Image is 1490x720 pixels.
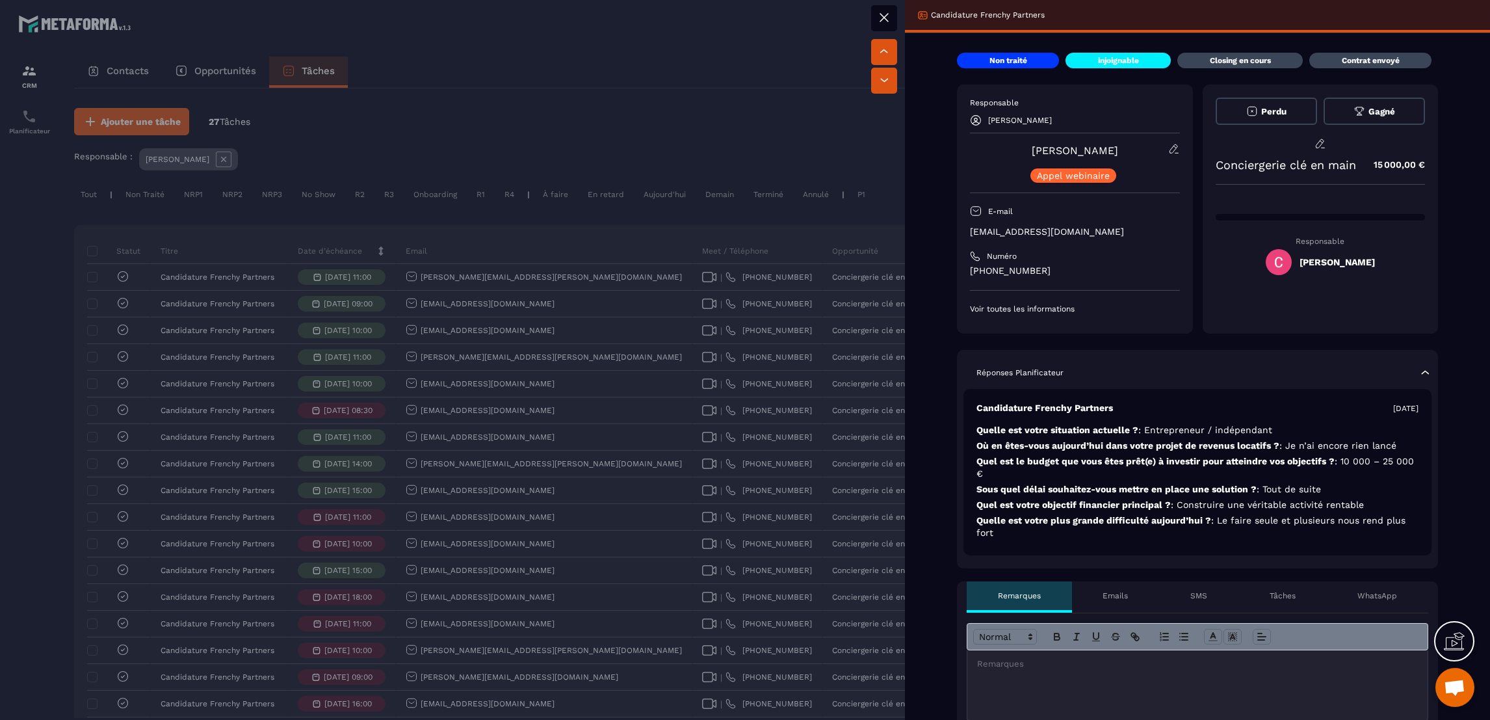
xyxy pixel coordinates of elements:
p: E-mail [988,206,1013,217]
span: Perdu [1261,107,1287,116]
p: Responsable [970,98,1180,108]
p: Où en êtes-vous aujourd’hui dans votre projet de revenus locatifs ? [976,440,1418,452]
p: Candidature Frenchy Partners [931,10,1045,20]
p: [EMAIL_ADDRESS][DOMAIN_NAME] [970,226,1180,238]
p: [PHONE_NUMBER] [970,265,1180,277]
p: SMS [1190,591,1207,601]
p: Remarques [998,591,1041,601]
p: Contrat envoyé [1342,55,1400,66]
p: Responsable [1216,237,1426,246]
p: Voir toutes les informations [970,304,1180,314]
p: [PERSON_NAME] [988,116,1052,125]
p: Quelle est votre plus grande difficulté aujourd’hui ? [976,514,1418,539]
p: Tâches [1270,591,1296,601]
p: Emails [1103,591,1128,601]
p: Candidature Frenchy Partners [976,402,1113,414]
p: Appel webinaire [1037,171,1110,180]
span: : Construire une véritable activité rentable [1171,500,1364,510]
button: Perdu [1216,98,1317,125]
p: Non traité [989,55,1027,66]
p: [DATE] [1393,403,1418,414]
h5: [PERSON_NAME] [1300,257,1375,267]
span: : Entrepreneur / indépendant [1138,425,1272,435]
p: Numéro [987,251,1017,261]
p: WhatsApp [1357,591,1397,601]
span: : Tout de suite [1257,484,1321,494]
p: injoignable [1098,55,1139,66]
span: Gagné [1368,107,1395,116]
p: Sous quel délai souhaitez-vous mettre en place une solution ? [976,483,1418,496]
p: 15 000,00 € [1361,152,1425,178]
a: [PERSON_NAME] [1032,144,1118,157]
p: Quel est le budget que vous êtes prêt(e) à investir pour atteindre vos objectifs ? [976,455,1418,480]
p: Closing en cours [1210,55,1271,66]
button: Gagné [1324,98,1425,125]
div: Ouvrir le chat [1435,668,1474,707]
p: Conciergerie clé en main [1216,158,1356,172]
p: Quelle est votre situation actuelle ? [976,424,1418,436]
span: : Je n’ai encore rien lancé [1279,440,1396,451]
p: Réponses Planificateur [976,367,1064,378]
p: Quel est votre objectif financier principal ? [976,499,1418,511]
